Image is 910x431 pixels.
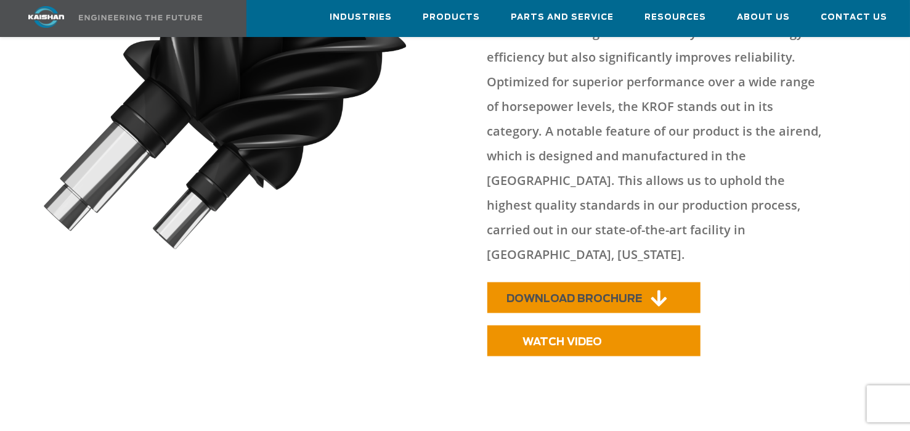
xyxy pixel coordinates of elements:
a: DOWNLOAD BROCHURE [487,282,701,313]
span: Resources [644,10,706,25]
span: Contact Us [821,10,887,25]
span: Parts and Service [511,10,614,25]
a: Parts and Service [511,1,614,34]
img: Engineering the future [79,15,202,20]
span: About Us [737,10,790,25]
span: Products [423,10,480,25]
a: About Us [737,1,790,34]
span: Industries [330,10,392,25]
a: WATCH VIDEO [487,326,701,356]
span: WATCH VIDEO [523,337,603,347]
a: Products [423,1,480,34]
a: Contact Us [821,1,887,34]
a: Resources [644,1,706,34]
span: DOWNLOAD BROCHURE [507,293,643,304]
a: Industries [330,1,392,34]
